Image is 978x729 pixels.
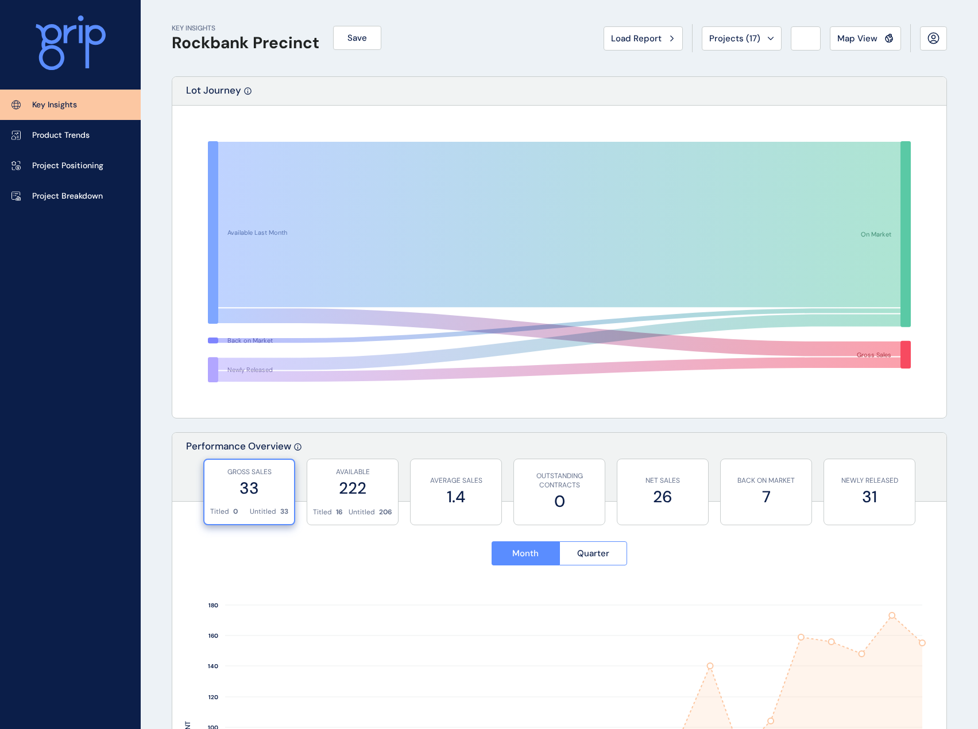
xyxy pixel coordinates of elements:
p: 206 [379,507,392,517]
p: Untitled [250,507,276,517]
button: Month [492,541,559,565]
span: Projects ( 17 ) [709,33,760,44]
span: Quarter [577,548,609,559]
text: 120 [208,693,218,701]
p: 16 [336,507,343,517]
p: Key Insights [32,99,77,111]
p: NEWLY RELEASED [830,476,909,486]
span: Map View [837,33,878,44]
p: Project Positioning [32,160,103,172]
span: Month [512,548,539,559]
p: OUTSTANDING CONTRACTS [520,471,599,491]
label: 222 [313,477,392,499]
label: 26 [623,486,702,508]
p: Performance Overview [186,440,291,501]
p: NET SALES [623,476,702,486]
p: Lot Journey [186,84,241,105]
p: Titled [210,507,229,517]
p: 0 [233,507,238,517]
button: Save [333,26,381,50]
text: 160 [208,632,218,639]
text: 180 [208,602,218,609]
label: 1.4 [416,486,496,508]
label: 33 [210,477,288,499]
p: AVERAGE SALES [416,476,496,486]
p: Untitled [349,507,375,517]
button: Map View [830,26,901,51]
label: 7 [726,486,806,508]
p: Project Breakdown [32,191,103,202]
button: Load Report [604,26,683,51]
p: BACK ON MARKET [726,476,806,486]
h1: Rockbank Precinct [172,33,319,53]
p: AVAILABLE [313,467,392,477]
span: Save [347,32,367,44]
button: Quarter [559,541,628,565]
button: Projects (17) [702,26,782,51]
p: GROSS SALES [210,467,288,477]
label: 31 [830,486,909,508]
span: Load Report [611,33,662,44]
p: 33 [280,507,288,517]
label: 0 [520,490,599,513]
text: 140 [208,662,218,670]
p: KEY INSIGHTS [172,24,319,33]
p: Titled [313,507,332,517]
p: Product Trends [32,130,90,141]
